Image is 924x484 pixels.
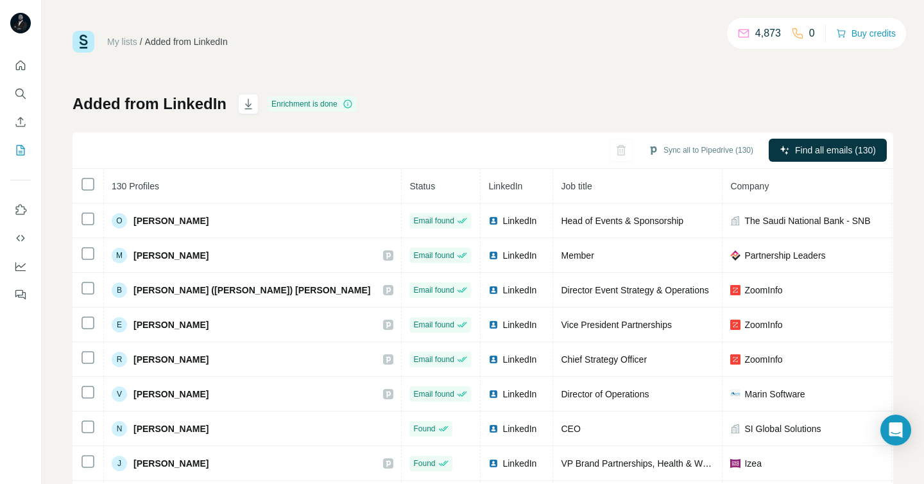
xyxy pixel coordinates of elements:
[73,31,94,53] img: Surfe Logo
[145,35,228,48] div: Added from LinkedIn
[836,24,896,42] button: Buy credits
[413,319,454,331] span: Email found
[730,181,769,191] span: Company
[795,144,876,157] span: Find all emails (130)
[730,250,740,261] img: company-logo
[744,388,805,401] span: Marin Software
[413,250,454,261] span: Email found
[730,389,740,399] img: company-logo
[502,249,536,262] span: LinkedIn
[488,458,499,469] img: LinkedIn logo
[73,94,227,114] h1: Added from LinkedIn
[10,82,31,105] button: Search
[488,216,499,226] img: LinkedIn logo
[413,215,454,227] span: Email found
[561,250,594,261] span: Member
[561,181,592,191] span: Job title
[744,457,761,470] span: Izea
[744,249,825,262] span: Partnership Leaders
[133,388,209,401] span: [PERSON_NAME]
[133,353,209,366] span: [PERSON_NAME]
[10,227,31,250] button: Use Surfe API
[10,198,31,221] button: Use Surfe on LinkedIn
[502,284,536,297] span: LinkedIn
[112,317,127,333] div: E
[502,457,536,470] span: LinkedIn
[502,318,536,331] span: LinkedIn
[488,181,522,191] span: LinkedIn
[561,354,647,365] span: Chief Strategy Officer
[744,353,782,366] span: ZoomInfo
[413,388,454,400] span: Email found
[10,283,31,306] button: Feedback
[10,255,31,278] button: Dashboard
[639,141,762,160] button: Sync all to Pipedrive (130)
[809,26,815,41] p: 0
[561,458,730,469] span: VP Brand Partnerships, Health & Wellness
[268,96,357,112] div: Enrichment is done
[112,421,127,436] div: N
[409,181,435,191] span: Status
[502,422,536,435] span: LinkedIn
[561,424,580,434] span: CEO
[730,354,740,365] img: company-logo
[133,249,209,262] span: [PERSON_NAME]
[112,248,127,263] div: M
[744,422,821,435] span: SI Global Solutions
[502,214,536,227] span: LinkedIn
[413,354,454,365] span: Email found
[112,456,127,471] div: J
[744,214,870,227] span: The Saudi National Bank - SNB
[10,139,31,162] button: My lists
[755,26,781,41] p: 4,873
[133,214,209,227] span: [PERSON_NAME]
[502,353,536,366] span: LinkedIn
[133,284,370,297] span: [PERSON_NAME] ([PERSON_NAME]) [PERSON_NAME]
[112,352,127,367] div: R
[488,285,499,295] img: LinkedIn logo
[730,458,740,469] img: company-logo
[107,37,137,47] a: My lists
[561,389,649,399] span: Director of Operations
[413,423,435,435] span: Found
[10,54,31,77] button: Quick start
[561,216,683,226] span: Head of Events & Sponsorship
[413,284,454,296] span: Email found
[10,13,31,33] img: Avatar
[112,282,127,298] div: B
[744,284,782,297] span: ZoomInfo
[730,320,740,330] img: company-logo
[112,213,127,229] div: O
[744,318,782,331] span: ZoomInfo
[488,354,499,365] img: LinkedIn logo
[730,285,740,295] img: company-logo
[133,457,209,470] span: [PERSON_NAME]
[561,285,708,295] span: Director Event Strategy & Operations
[133,318,209,331] span: [PERSON_NAME]
[488,320,499,330] img: LinkedIn logo
[133,422,209,435] span: [PERSON_NAME]
[502,388,536,401] span: LinkedIn
[488,250,499,261] img: LinkedIn logo
[561,320,672,330] span: Vice President Partnerships
[769,139,887,162] button: Find all emails (130)
[112,181,159,191] span: 130 Profiles
[140,35,142,48] li: /
[413,458,435,469] span: Found
[880,415,911,445] div: Open Intercom Messenger
[112,386,127,402] div: V
[10,110,31,134] button: Enrich CSV
[488,389,499,399] img: LinkedIn logo
[488,424,499,434] img: LinkedIn logo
